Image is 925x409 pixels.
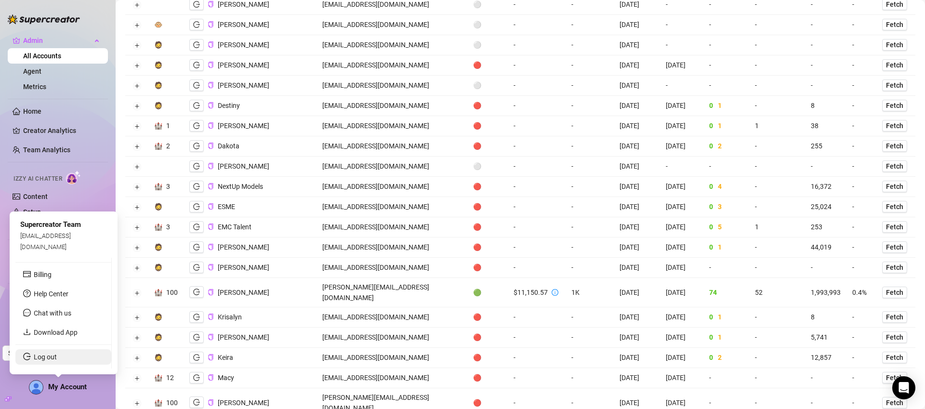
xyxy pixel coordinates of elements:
[189,372,204,383] button: logout
[193,122,200,129] span: logout
[154,141,162,151] div: 🏰
[755,41,757,49] span: -
[886,289,903,296] span: Fetch
[566,96,614,116] td: -
[882,140,907,152] button: Fetch
[718,142,722,150] span: 2
[154,287,162,298] div: 🏰
[208,264,214,270] span: copy
[193,102,200,109] span: logout
[566,15,614,35] td: -
[154,80,162,91] div: 🧔
[882,262,907,273] button: Fetch
[882,287,907,298] button: Fetch
[846,15,876,35] td: -
[660,116,703,136] td: [DATE]
[514,287,548,298] div: $11,150.57
[66,171,81,185] img: AI Chatter
[133,22,141,29] button: Expand row
[886,203,903,211] span: Fetch
[886,61,903,69] span: Fetch
[208,374,214,381] span: copy
[193,314,200,320] span: logout
[193,21,200,28] span: logout
[846,55,876,76] td: -
[755,21,757,28] span: -
[755,102,757,109] span: -
[166,141,170,151] div: 2
[508,177,566,197] td: -
[133,334,141,342] button: Expand row
[317,157,467,177] td: [EMAIL_ADDRESS][DOMAIN_NAME]
[208,399,214,406] span: copy
[882,311,907,323] button: Fetch
[154,181,162,192] div: 🏰
[208,374,214,382] button: Copy Account UID
[882,201,907,212] button: Fetch
[755,142,757,150] span: -
[133,123,141,131] button: Expand row
[882,221,907,233] button: Fetch
[193,203,200,210] span: logout
[133,143,141,151] button: Expand row
[189,262,204,273] button: logout
[755,122,759,130] span: 1
[811,122,819,130] span: 38
[886,264,903,271] span: Fetch
[166,120,170,131] div: 1
[154,372,162,383] div: 🏰
[208,82,214,89] button: Copy Account UID
[189,100,204,111] button: logout
[133,289,141,297] button: Expand row
[805,76,846,96] td: -
[614,55,660,76] td: [DATE]
[218,122,269,130] span: [PERSON_NAME]
[882,120,907,132] button: Fetch
[193,374,200,381] span: logout
[133,355,141,362] button: Expand row
[660,35,703,55] td: -
[882,39,907,51] button: Fetch
[133,264,141,272] button: Expand row
[23,193,48,200] a: Content
[154,120,162,131] div: 🏰
[566,76,614,96] td: -
[208,122,214,130] button: Copy Account UID
[193,244,200,251] span: logout
[660,157,703,177] td: -
[13,174,62,184] span: Izzy AI Chatter
[473,162,481,170] span: ⚪
[208,41,214,49] button: Copy Account UID
[882,352,907,363] button: Fetch
[208,1,214,7] span: copy
[208,163,214,170] button: Copy Account UID
[208,183,214,189] span: copy
[755,162,757,170] span: -
[133,184,141,191] button: Expand row
[473,41,481,49] span: ⚪
[23,52,61,60] a: All Accounts
[508,35,566,55] td: -
[886,41,903,49] span: Fetch
[166,181,170,192] div: 3
[508,136,566,157] td: -
[846,177,876,197] td: -
[892,376,915,399] div: Open Intercom Messenger
[566,136,614,157] td: -
[473,81,481,89] span: ⚪
[317,136,467,157] td: [EMAIL_ADDRESS][DOMAIN_NAME]
[508,157,566,177] td: -
[133,204,141,211] button: Expand row
[660,96,703,116] td: [DATE]
[133,163,141,171] button: Expand row
[154,332,162,343] div: 🧔
[15,349,111,365] li: Log out
[208,289,214,296] button: Copy Account UID
[755,81,757,89] span: -
[566,116,614,136] td: -
[703,55,749,76] td: -
[193,62,200,68] span: logout
[193,41,200,48] span: logout
[208,122,214,129] span: copy
[193,264,200,271] span: logout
